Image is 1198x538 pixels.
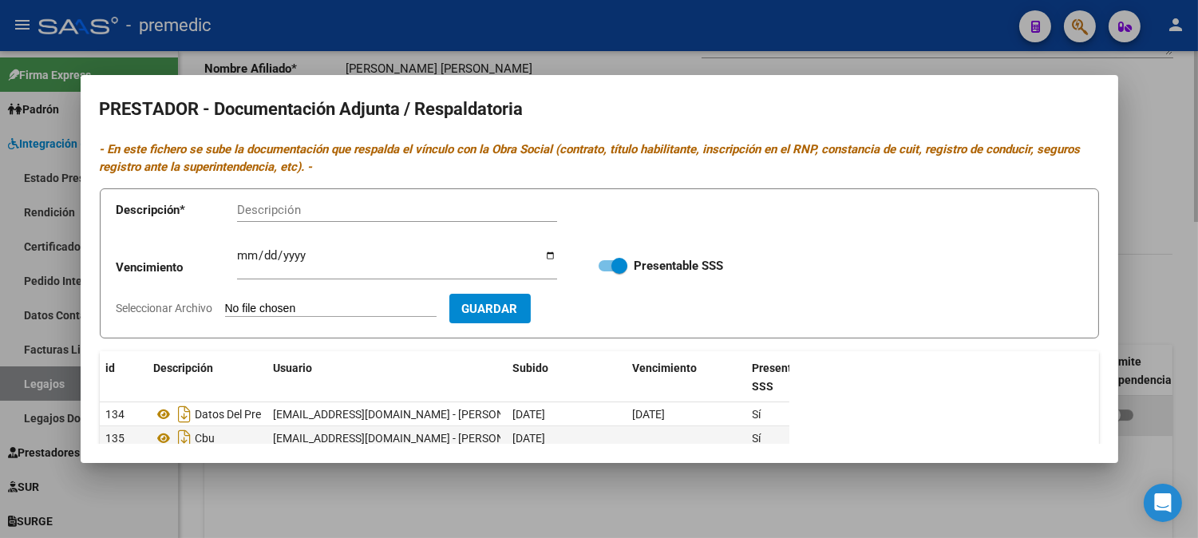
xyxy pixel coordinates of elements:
[1144,484,1182,522] div: Open Intercom Messenger
[449,294,531,323] button: Guardar
[513,408,546,421] span: [DATE]
[175,425,196,451] i: Descargar documento
[627,351,746,404] datatable-header-cell: Vencimiento
[196,432,215,445] span: Cbu
[633,362,698,374] span: Vencimiento
[106,408,125,421] span: 134
[513,362,549,374] span: Subido
[106,362,116,374] span: id
[753,432,761,445] span: Sí
[100,351,148,404] datatable-header-cell: id
[148,351,267,404] datatable-header-cell: Descripción
[267,351,507,404] datatable-header-cell: Usuario
[117,201,237,220] p: Descripción
[507,351,627,404] datatable-header-cell: Subido
[274,362,313,374] span: Usuario
[175,402,196,427] i: Descargar documento
[100,142,1081,175] i: - En este fichero se sube la documentación que respalda el vínculo con la Obra Social (contrato, ...
[274,408,544,421] span: [EMAIL_ADDRESS][DOMAIN_NAME] - [PERSON_NAME]
[753,408,761,421] span: Sí
[746,351,842,404] datatable-header-cell: Presentable SSS
[196,408,295,421] span: Datos Del Prestador
[633,408,666,421] span: [DATE]
[154,362,214,374] span: Descripción
[274,432,544,445] span: [EMAIL_ADDRESS][DOMAIN_NAME] - [PERSON_NAME]
[753,362,815,393] span: Presentable SSS
[513,432,546,445] span: [DATE]
[100,94,1099,125] h2: PRESTADOR - Documentación Adjunta / Respaldatoria
[462,302,518,316] span: Guardar
[117,259,237,277] p: Vencimiento
[117,302,213,314] span: Seleccionar Archivo
[634,259,723,273] strong: Presentable SSS
[106,432,125,445] span: 135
